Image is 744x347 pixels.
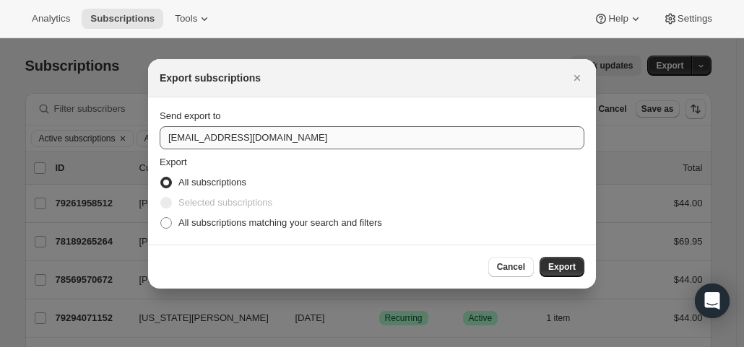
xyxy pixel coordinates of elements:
[567,68,587,88] button: Close
[178,197,272,208] span: Selected subscriptions
[548,261,576,273] span: Export
[90,13,155,25] span: Subscriptions
[695,284,730,318] div: Open Intercom Messenger
[654,9,721,29] button: Settings
[160,157,187,167] span: Export
[178,177,246,188] span: All subscriptions
[166,9,220,29] button: Tools
[540,257,584,277] button: Export
[488,257,534,277] button: Cancel
[160,110,221,121] span: Send export to
[497,261,525,273] span: Cancel
[82,9,163,29] button: Subscriptions
[178,217,382,228] span: All subscriptions matching your search and filters
[32,13,70,25] span: Analytics
[160,71,261,85] h2: Export subscriptions
[678,13,712,25] span: Settings
[175,13,197,25] span: Tools
[23,9,79,29] button: Analytics
[585,9,651,29] button: Help
[608,13,628,25] span: Help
